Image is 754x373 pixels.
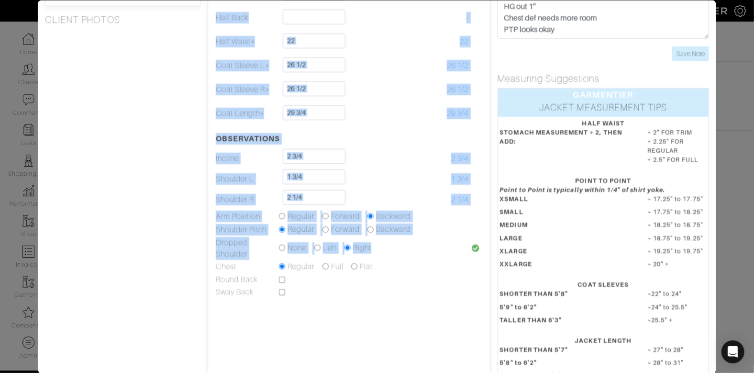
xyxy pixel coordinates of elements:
h5: CLIENT PHOTOS [45,13,200,25]
dt: LARGE [492,233,640,246]
td: Shoulder Pitch [215,223,278,237]
span: 22 [460,37,468,45]
label: Backward [376,224,410,235]
span: 2 3/4 [451,154,468,163]
dd: + 2" FOR TRIM + 2.25" FOR REGULAR + 2.5" FOR FULL [640,127,714,164]
span: 1 3/4 [451,175,468,183]
td: Arm Position [215,210,278,223]
label: Forward [331,224,360,235]
td: Chest [215,260,278,273]
dd: ~ 20" + [640,259,714,268]
dd: ~ 27" to 28" [640,345,714,354]
input: Save Note [672,46,709,61]
td: Coat Length* [215,101,278,125]
label: Flat [360,260,373,272]
dd: ~ 18.75" to 19.25" [640,233,714,242]
div: GARMENTIER [498,88,709,101]
dt: 5'9" to 6'2" [492,302,640,315]
div: COAT SLEEVES [499,280,707,289]
dt: 5'8" to 6'2" [492,358,640,371]
div: Open Intercom Messenger [721,340,744,363]
label: Regular [288,224,314,235]
label: Right [353,242,371,253]
dd: ~ 28" to 31" [640,358,714,367]
dd: ~24" to 25.5" [640,302,714,311]
label: Left [322,242,336,253]
td: Half Waist* [215,29,278,53]
dd: ~ 17.25" to 17.75" [640,194,714,203]
div: JACKET LENGTH [499,336,707,345]
label: Regular [288,210,314,222]
dd: ~22" to 24" [640,289,714,298]
td: Coat Sleeve L* [215,53,278,77]
th: OBSERVATIONS [215,125,278,148]
td: Shoulder L [215,169,278,189]
dt: XLARGE [492,246,640,259]
dt: SHORTER THAN 5'8" [492,289,640,302]
dt: TALLER THAN 6'3" [492,315,640,328]
dt: SHORTER THAN 5'7" [492,345,640,358]
label: Regular [288,260,314,272]
td: Dropped Shoulder [215,236,278,260]
span: 2 1/4 [451,195,468,204]
td: Sway Back [215,286,278,298]
em: Point to Point is typically within 1/4" of shirt yoke. [499,186,665,193]
dd: ~ 17.75" to 18.25" [640,207,714,216]
dt: STOMACH MEASUREMENT ÷ 2, THEN ADD: [492,127,640,168]
span: 26 1/2 [447,85,468,93]
div: JACKET MEASUREMENT TIPS [498,101,709,116]
dd: ~ 18.25" to 18.75" [640,220,714,229]
dt: SMALL [492,207,640,220]
span: 29 3/4 [447,109,468,117]
dt: MEDIUM [492,220,640,233]
dd: ~25.5" + [640,315,714,324]
td: Incline [215,148,278,169]
div: POINT TO POINT [499,176,707,185]
span: 26 1/2 [447,61,468,69]
td: Half Back [215,5,278,29]
span: - [466,13,468,22]
dt: XSMALL [492,194,640,207]
label: Forward [331,210,360,222]
div: HALF WAIST [499,118,707,127]
td: Round Back [215,273,278,286]
h5: Measuring Suggestions [497,72,709,84]
label: None [288,242,306,253]
td: Coat Sleeve R* [215,77,278,101]
label: Backward [376,210,410,222]
dt: XXLARGE [492,259,640,272]
label: Full [331,260,344,272]
td: Shoulder R [215,189,278,210]
dd: ~ 19.25" to 19.75" [640,246,714,255]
